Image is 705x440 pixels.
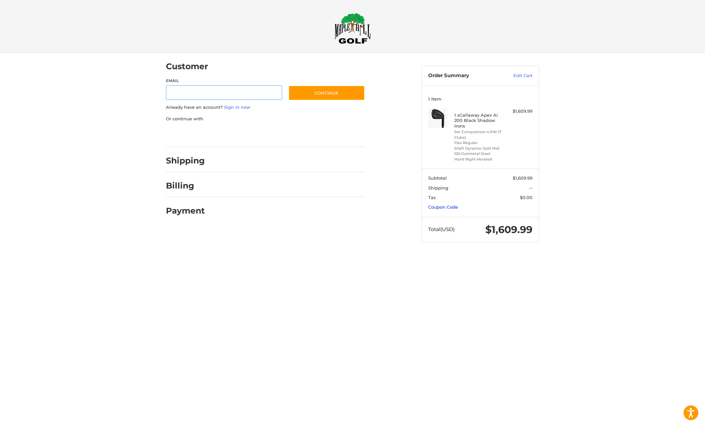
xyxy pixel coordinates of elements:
span: $1,609.99 [485,223,532,236]
h2: Payment [166,206,205,216]
li: Shaft Dynamic Gold Mid 100 Gunmetal Steel [454,146,505,157]
a: Coupon Code [428,204,458,210]
li: Set Composition 4-PW (7 Clubs) [454,129,505,140]
a: Edit Cart [499,73,532,79]
h2: Shipping [166,156,205,166]
li: Flex Regular [454,140,505,146]
img: Maple Hill Golf [335,13,371,44]
div: $1,609.99 [506,108,532,115]
span: Subtotal [428,175,447,181]
span: $1,609.99 [513,175,532,181]
span: $0.00 [520,195,532,200]
h2: Customer [166,61,208,72]
p: Already have an account? [166,104,365,111]
h3: 1 Item [428,96,532,102]
span: Total (USD) [428,226,455,232]
h2: Billing [166,181,205,191]
iframe: PayPal-paypal [164,129,213,140]
span: Tax [428,195,436,200]
label: Email [166,78,282,84]
li: Hand Right-Handed [454,157,505,162]
h3: Order Summary [428,73,499,79]
p: Or continue with [166,116,365,122]
span: Shipping [428,185,448,191]
h4: 1 x Callaway Apex Ai 200 Black Shadow Irons [454,112,505,129]
a: Sign in now [224,104,250,110]
button: Continue [288,85,365,101]
span: -- [529,185,532,191]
